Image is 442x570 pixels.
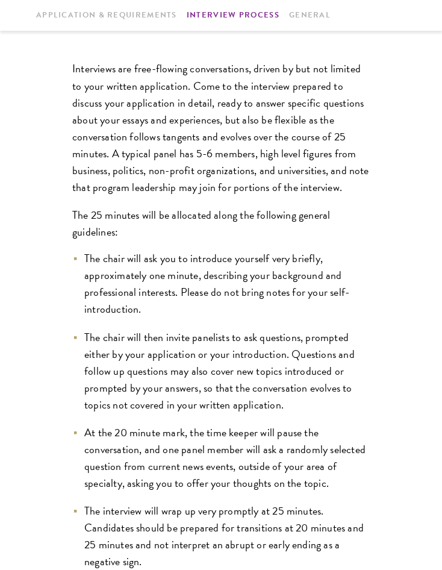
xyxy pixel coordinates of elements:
a: Application & Requirements [36,9,177,22]
a: Interview Process [187,9,279,22]
li: The chair will then invite panelists to ask questions, prompted either by your application or you... [72,329,370,413]
li: The interview will wrap up very promptly at 25 minutes. Candidates should be prepared for transit... [72,503,370,570]
p: The 25 minutes will be allocated along the following general guidelines: [72,207,370,240]
a: General [289,9,331,22]
li: At the 20 minute mark, the time keeper will pause the conversation, and one panel member will ask... [72,424,370,492]
p: Interviews are free-flowing conversations, driven by but not limited to your written application.... [72,60,370,196]
li: The chair will ask you to introduce yourself very briefly, approximately one minute, describing y... [72,250,370,318]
